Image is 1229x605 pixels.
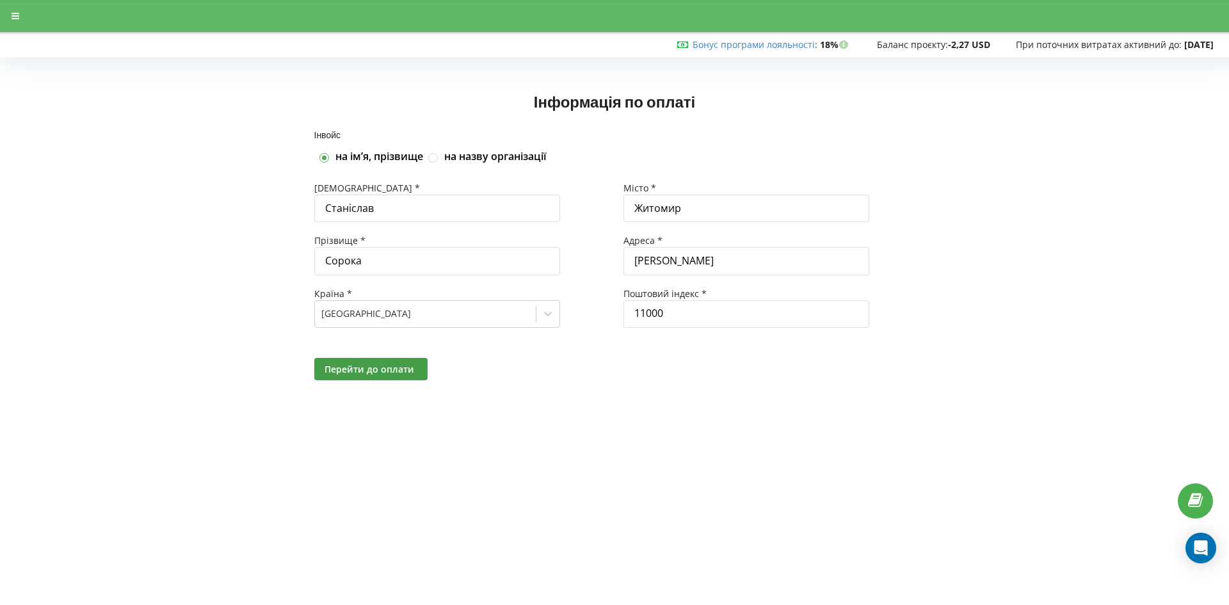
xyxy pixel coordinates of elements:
[444,150,546,164] label: на назву організації
[820,38,851,51] strong: 18%
[534,92,695,111] span: Інформація по оплаті
[314,182,420,194] span: [DEMOGRAPHIC_DATA] *
[693,38,817,51] span: :
[335,150,423,164] label: на імʼя, прізвище
[623,182,656,194] span: Місто *
[314,234,365,246] span: Прізвище *
[1016,38,1182,51] span: При поточних витратах активний до:
[948,38,990,51] strong: -2,27 USD
[325,363,414,375] span: Перейти до оплати
[877,38,948,51] span: Баланс проєкту:
[314,129,341,140] span: Інвойс
[693,38,815,51] a: Бонус програми лояльності
[314,287,352,300] span: Країна *
[1184,38,1214,51] strong: [DATE]
[623,234,663,246] span: Адреса *
[1185,533,1216,563] div: Open Intercom Messenger
[314,358,428,380] button: Перейти до оплати
[623,287,707,300] span: Поштовий індекс *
